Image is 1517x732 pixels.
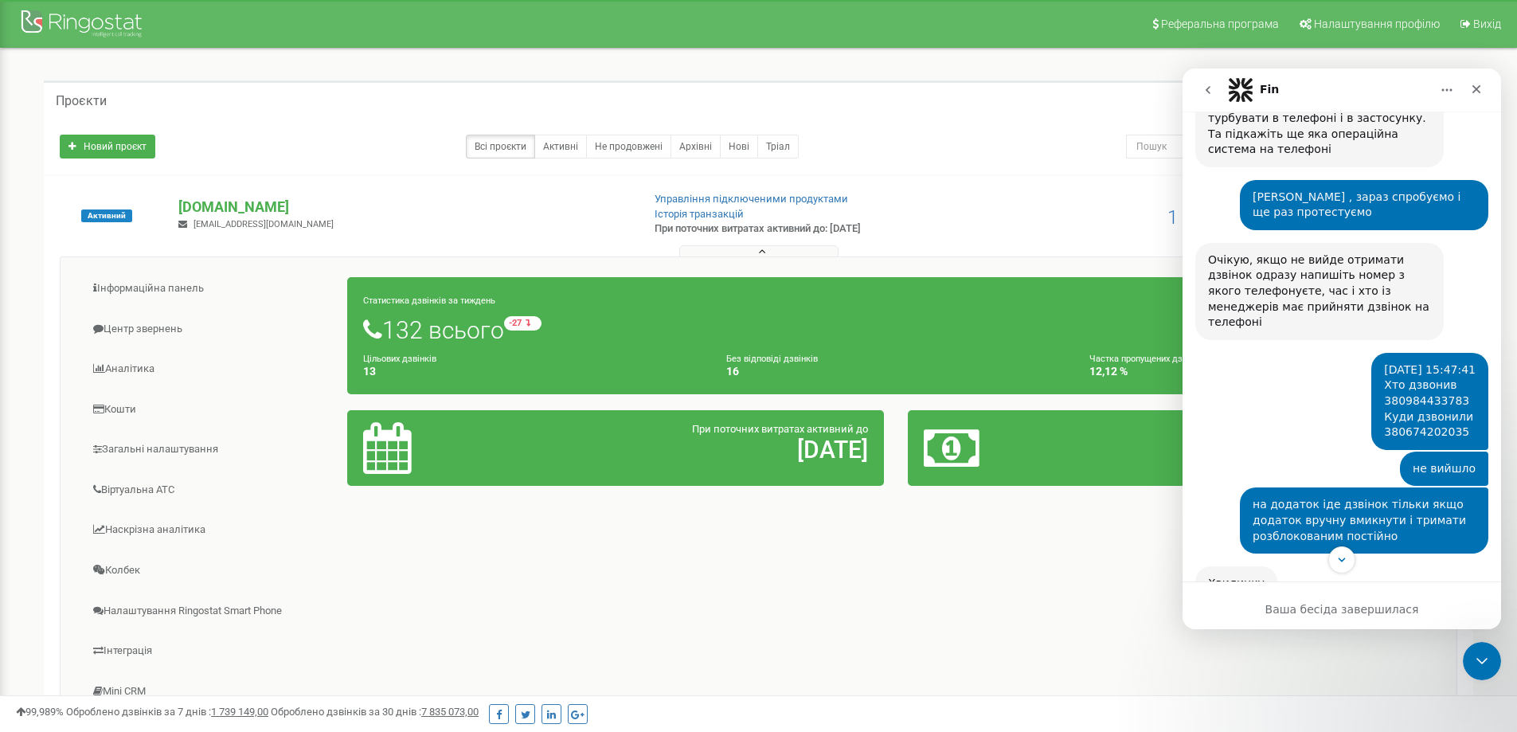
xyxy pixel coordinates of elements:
[539,436,868,463] h2: [DATE]
[655,208,744,220] a: Історія транзакцій
[466,135,535,159] a: Всі проєкти
[655,221,986,237] p: При поточних витратах активний до: [DATE]
[363,366,702,378] h4: 13
[363,316,1429,343] h1: 132 всього
[1161,18,1279,30] span: Реферальна програма
[1463,642,1501,680] iframe: Intercom live chat
[72,672,348,711] a: Mini CRM
[72,430,348,469] a: Загальні налаштування
[271,706,479,718] span: Оброблено дзвінків за 30 днів :
[1089,366,1429,378] h4: 12,12 %
[720,135,758,159] a: Нові
[586,135,671,159] a: Не продовжені
[66,706,268,718] span: Оброблено дзвінків за 7 днів :
[363,354,436,364] small: Цільових дзвінків
[1167,206,1280,229] span: 1 149,68 USD
[178,197,628,217] p: [DOMAIN_NAME]
[72,269,348,308] a: Інформаційна панель
[72,511,348,550] a: Наскрізна аналітика
[72,471,348,510] a: Віртуальна АТС
[81,209,132,222] span: Активний
[72,551,348,590] a: Колбек
[1314,18,1440,30] span: Налаштування профілю
[757,135,799,159] a: Тріал
[726,366,1065,378] h4: 16
[692,423,868,435] span: При поточних витратах активний до
[194,219,334,229] span: [EMAIL_ADDRESS][DOMAIN_NAME]
[1473,18,1501,30] span: Вихід
[1183,69,1501,629] iframe: Intercom live chat
[1089,354,1206,364] small: Частка пропущених дзвінків
[72,310,348,349] a: Центр звернень
[72,592,348,631] a: Налаштування Ringostat Smart Phone
[211,706,268,718] u: 1 739 149,00
[60,135,155,159] a: Новий проєкт
[726,354,818,364] small: Без відповіді дзвінків
[16,706,64,718] span: 99,989%
[1100,436,1429,463] h2: 1 149,49 $
[363,296,495,306] small: Статистика дзвінків за тиждень
[534,135,587,159] a: Активні
[421,706,479,718] u: 7 835 073,00
[655,193,848,205] a: Управління підключеними продуктами
[72,350,348,389] a: Аналiтика
[72,390,348,429] a: Кошти
[72,632,348,671] a: Інтеграція
[1126,135,1386,159] input: Пошук
[671,135,721,159] a: Архівні
[504,316,542,331] small: -27
[56,94,107,108] h5: Проєкти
